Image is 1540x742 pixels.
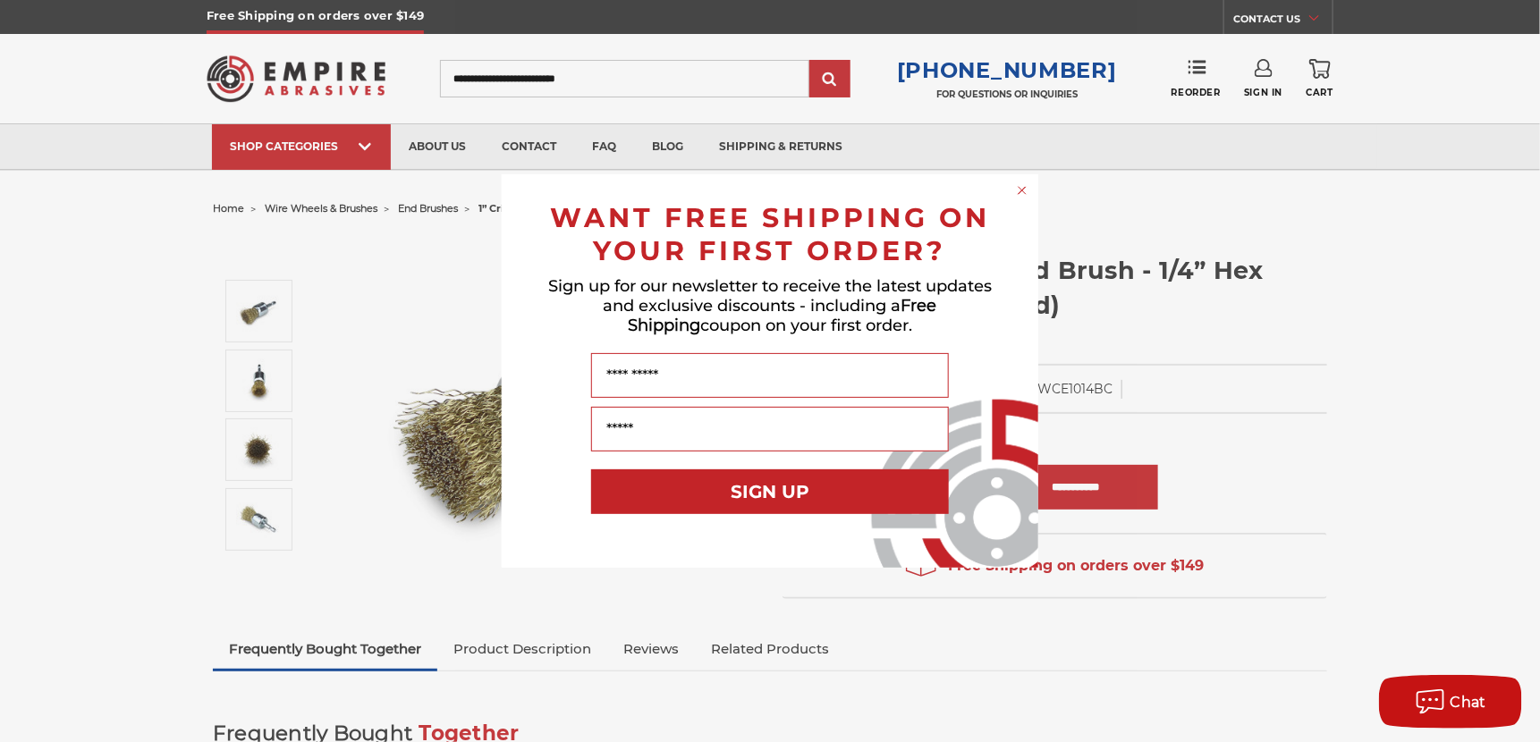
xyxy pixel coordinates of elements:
[1379,675,1522,729] button: Chat
[591,469,949,514] button: SIGN UP
[550,201,990,267] span: WANT FREE SHIPPING ON YOUR FIRST ORDER?
[1013,181,1031,199] button: Close dialog
[628,296,937,335] span: Free Shipping
[548,276,992,335] span: Sign up for our newsletter to receive the latest updates and exclusive discounts - including a co...
[1451,694,1487,711] span: Chat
